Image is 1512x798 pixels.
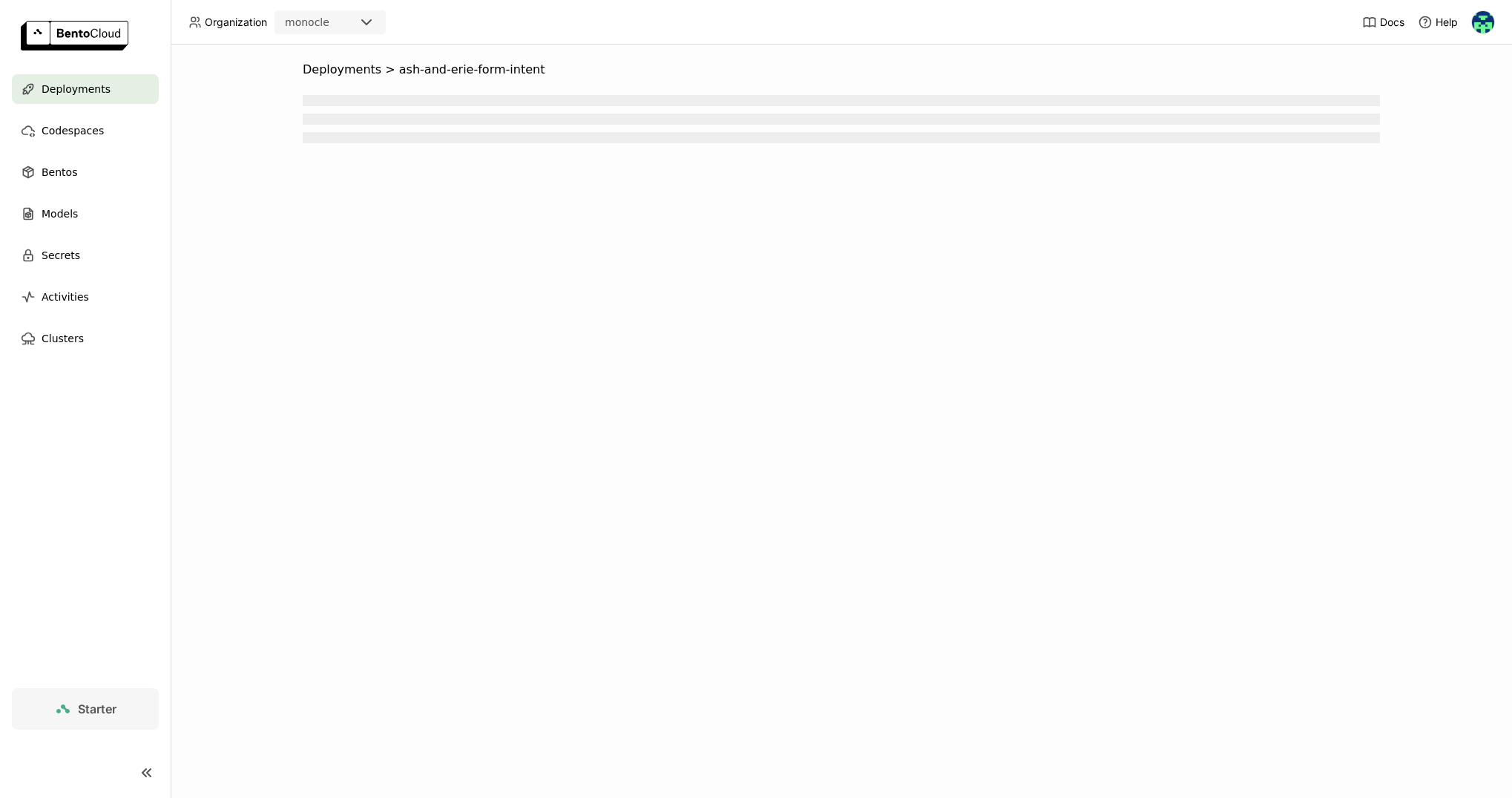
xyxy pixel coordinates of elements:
[12,324,159,353] a: Clusters
[303,62,1380,77] nav: Breadcrumbs navigation
[1380,16,1404,29] span: Docs
[42,288,89,306] span: Activities
[399,62,545,77] span: ash-and-erie-form-intent
[42,205,78,223] span: Models
[1362,15,1404,30] a: Docs
[42,122,104,140] span: Codespaces
[285,15,329,30] div: monocle
[42,330,84,347] span: Clusters
[78,701,116,716] span: Starter
[42,163,77,181] span: Bentos
[12,282,159,312] a: Activities
[331,16,332,30] input: Selected monocle.
[21,21,128,50] img: logo
[12,688,159,730] a: Starter
[1472,11,1494,33] img: Asaf Rotbart
[42,246,80,264] span: Secrets
[381,62,399,77] span: >
[12,241,159,270] a: Secrets
[12,157,159,187] a: Bentos
[1436,16,1458,29] span: Help
[42,80,111,98] span: Deployments
[1418,15,1458,30] div: Help
[12,199,159,229] a: Models
[205,16,267,29] span: Organization
[303,62,381,77] span: Deployments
